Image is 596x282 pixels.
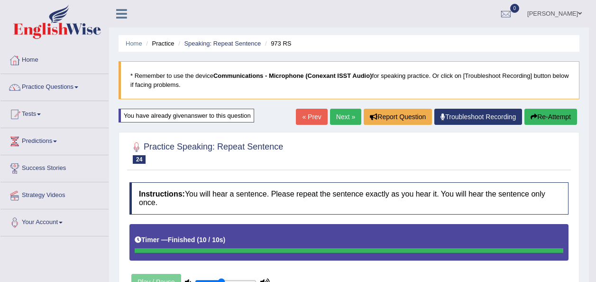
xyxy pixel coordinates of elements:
a: Tests [0,101,109,125]
span: 0 [510,4,520,13]
a: « Prev [296,109,327,125]
a: Predictions [0,128,109,152]
b: Communications - Microphone (Conexant ISST Audio) [213,72,372,79]
a: Speaking: Repeat Sentence [184,40,261,47]
button: Report Question [364,109,432,125]
b: Instructions: [139,190,185,198]
h5: Timer — [135,236,225,244]
a: Success Stories [0,155,109,179]
h2: Practice Speaking: Repeat Sentence [129,140,283,164]
b: Finished [168,236,195,244]
b: ( [197,236,199,244]
a: Home [0,47,109,71]
a: Your Account [0,209,109,233]
a: Troubleshoot Recording [434,109,522,125]
a: Practice Questions [0,74,109,98]
a: Next » [330,109,361,125]
span: 24 [133,155,146,164]
blockquote: * Remember to use the device for speaking practice. Or click on [Troubleshoot Recording] button b... [119,61,579,99]
h4: You will hear a sentence. Please repeat the sentence exactly as you hear it. You will hear the se... [129,182,568,214]
button: Re-Attempt [524,109,577,125]
li: Practice [144,39,174,48]
b: ) [223,236,226,244]
b: 10 / 10s [199,236,223,244]
div: You have already given answer to this question [119,109,254,122]
a: Home [126,40,142,47]
a: Strategy Videos [0,182,109,206]
li: 973 RS [263,39,292,48]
